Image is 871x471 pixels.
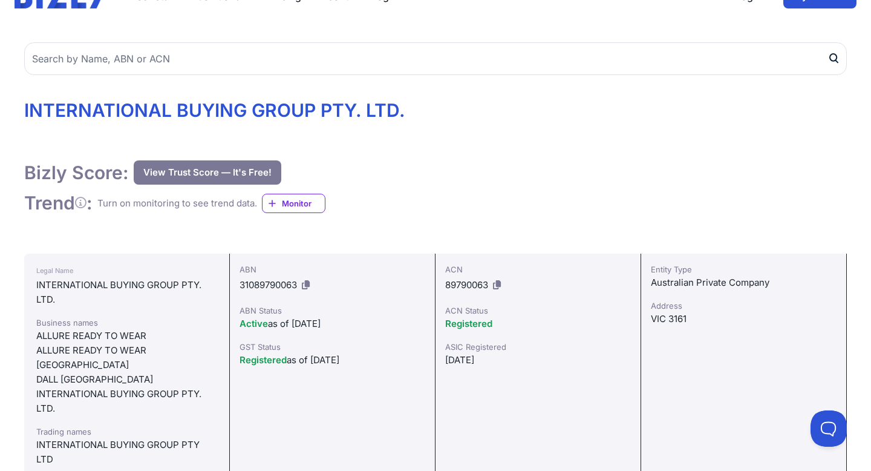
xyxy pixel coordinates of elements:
[36,263,217,278] div: Legal Name
[240,263,425,275] div: ABN
[651,263,837,275] div: Entity Type
[282,197,325,209] span: Monitor
[240,353,425,367] div: as of [DATE]
[651,275,837,290] div: Australian Private Company
[24,99,847,122] h1: INTERNATIONAL BUYING GROUP PTY. LTD.
[240,279,297,291] span: 31089790063
[445,279,488,291] span: 89790063
[36,372,217,387] div: DALL [GEOGRAPHIC_DATA]
[36,343,217,372] div: ALLURE READY TO WEAR [GEOGRAPHIC_DATA]
[240,341,425,353] div: GST Status
[36,426,217,438] div: Trading names
[97,197,257,211] div: Turn on monitoring to see trend data.
[36,317,217,329] div: Business names
[36,387,217,416] div: INTERNATIONAL BUYING GROUP PTY. LTD.
[651,300,837,312] div: Address
[24,192,93,215] h1: Trend :
[24,162,129,185] h1: Bizly Score:
[36,278,217,307] div: INTERNATIONAL BUYING GROUP PTY. LTD.
[240,318,268,329] span: Active
[445,263,631,275] div: ACN
[811,410,847,447] iframe: Toggle Customer Support
[240,305,425,317] div: ABN Status
[445,318,492,329] span: Registered
[262,194,325,213] a: Monitor
[445,341,631,353] div: ASIC Registered
[651,312,837,326] div: VIC 3161
[240,354,287,366] span: Registered
[24,42,847,75] input: Search by Name, ABN or ACN
[445,305,631,317] div: ACN Status
[445,353,631,367] div: [DATE]
[240,317,425,331] div: as of [DATE]
[36,438,217,467] div: INTERNATIONAL BUYING GROUP PTY LTD
[36,329,217,343] div: ALLURE READY TO WEAR
[134,160,281,185] button: View Trust Score — It's Free!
